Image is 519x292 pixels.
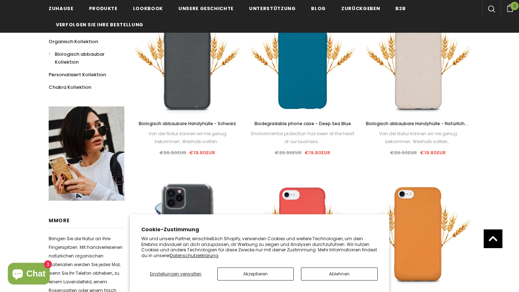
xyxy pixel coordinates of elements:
a: Biodegradable phone case - Deep Sea Blue [250,120,355,128]
span: 0 [510,2,519,10]
h2: Cookie-Zustimmung [141,226,378,233]
button: Akzeptieren [217,268,294,280]
a: Personalisiert Kollektion [49,68,106,81]
p: Wir und unsere Partner, einschließlich Shopify, verwenden Cookies und weitere Technologien, um de... [141,236,378,258]
span: €19.80EUR [305,149,331,156]
a: Biologisch abbaubar Kollektion [49,48,116,68]
button: Ablehnen [301,268,378,280]
span: Produkte [89,5,117,12]
div: Von der Natur können wir nie genug bekommen. Weshalb sollten... [366,130,470,146]
span: Zuhause [49,5,74,12]
span: Einstellungen verwalten [150,271,201,277]
span: Verfolgen Sie Ihre Bestellung [56,21,143,28]
span: €26.90EUR [390,149,417,156]
span: €26.90EUR [275,149,302,156]
span: €19.80EUR [189,149,215,156]
div: Von der Natur können wir nie genug bekommen. Weshalb sollten... [135,130,240,146]
span: Blog [311,5,326,12]
div: Environmental protection has been at the heart of our business... [250,130,355,146]
span: Organisch Kollektion [49,38,98,45]
span: Biologisch abbaubar Kollektion [55,51,105,65]
a: Chakra Kollektion [49,81,91,93]
a: Organisch Kollektion [49,35,98,48]
span: MMORE [49,217,70,224]
a: Datenschutzerklärung [170,252,218,259]
a: 0 [501,3,519,12]
a: Verfolgen Sie Ihre Bestellung [56,16,143,32]
span: Chakra Kollektion [49,84,91,91]
inbox-online-store-chat: Onlineshop-Chat von Shopify [6,263,52,286]
button: Einstellungen verwalten [141,268,210,280]
a: Biologisch abbaubare Handyhülle - Schwarz [135,120,240,128]
span: Lookbook [133,5,163,12]
span: €26.90EUR [159,149,186,156]
span: B2B [395,5,405,12]
span: Unterstützung [249,5,296,12]
span: Zurückgeben [341,5,380,12]
span: Personalisiert Kollektion [49,71,106,78]
span: Unsere Geschichte [178,5,234,12]
span: €19.80EUR [420,149,446,156]
span: Biologisch abbaubare Handyhülle - Natürliches Weiß [366,120,470,134]
span: Biodegradable phone case - Deep Sea Blue [254,120,351,127]
a: Biologisch abbaubare Handyhülle - Natürliches Weiß [366,120,470,128]
span: Biologisch abbaubare Handyhülle - Schwarz [139,120,236,127]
